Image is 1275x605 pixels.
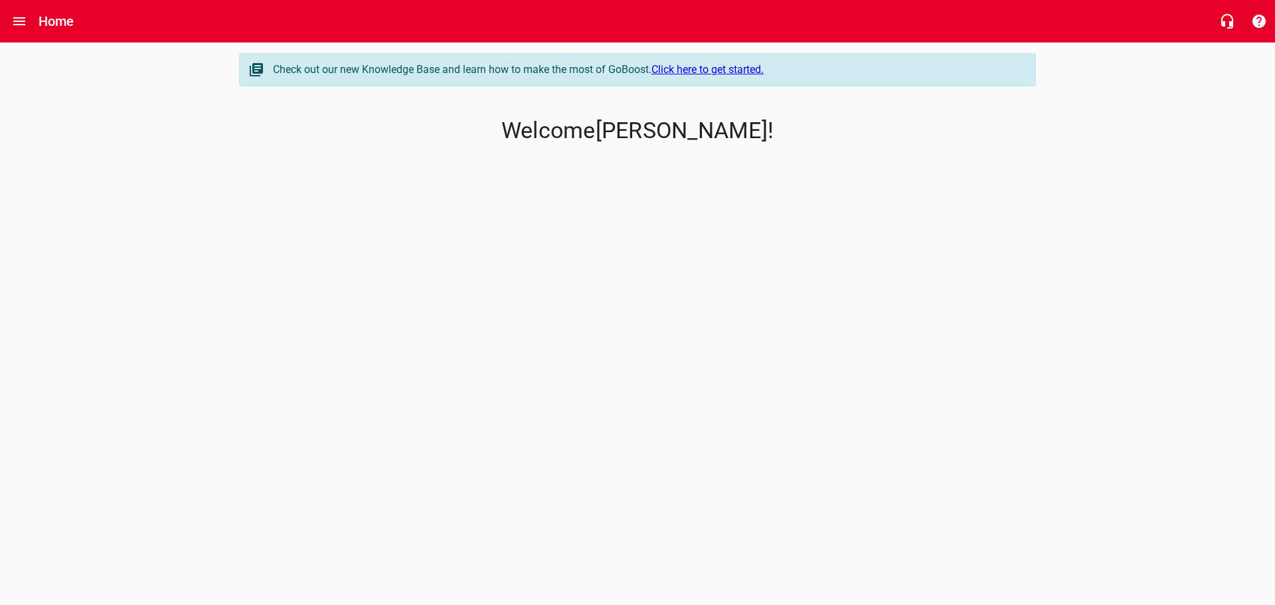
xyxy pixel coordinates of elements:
a: Click here to get started. [651,63,764,76]
button: Open drawer [3,5,35,37]
h6: Home [39,11,74,32]
p: Welcome [PERSON_NAME] ! [239,118,1036,144]
button: Live Chat [1211,5,1243,37]
div: Check out our new Knowledge Base and learn how to make the most of GoBoost. [273,62,1022,78]
button: Support Portal [1243,5,1275,37]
